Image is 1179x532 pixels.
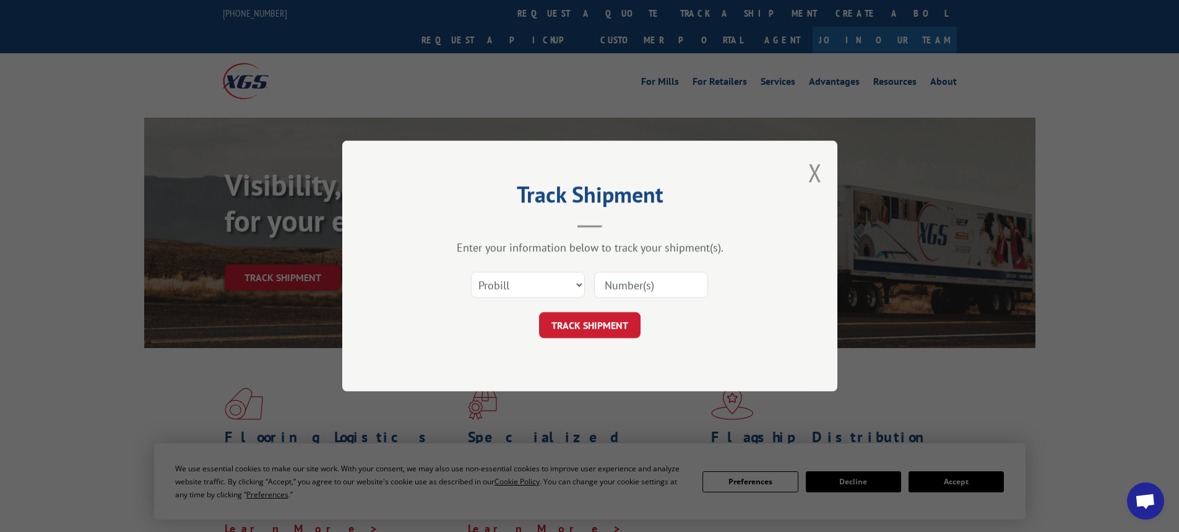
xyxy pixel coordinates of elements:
[404,240,775,255] div: Enter your information below to track your shipment(s).
[808,156,822,189] button: Close modal
[404,186,775,209] h2: Track Shipment
[594,272,708,298] input: Number(s)
[539,312,641,338] button: TRACK SHIPMENT
[1127,482,1164,520] div: Open chat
